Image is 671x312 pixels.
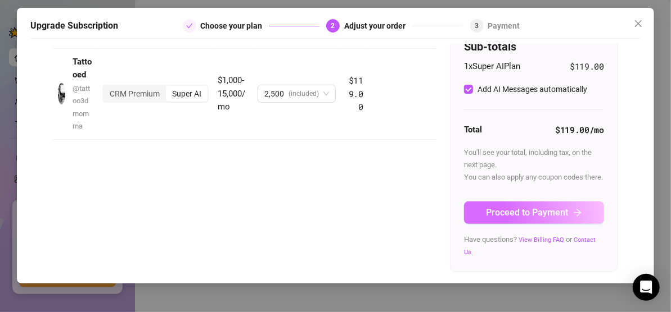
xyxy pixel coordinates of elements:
span: check [186,22,193,29]
span: (included) [289,85,319,102]
span: Proceed to Payment [487,207,569,218]
span: @ tattoo3dmomma [73,84,90,130]
h5: Upgrade Subscription [30,19,118,33]
span: $119.00 [570,60,604,74]
span: 2 [331,22,335,30]
div: segmented control [102,85,209,103]
div: Adjust your order [344,19,412,33]
button: Proceed to Paymentarrow-right [464,201,604,224]
strong: Tattooed [73,57,92,80]
div: Payment [488,19,520,33]
span: arrow-right [573,208,582,217]
strong: Total [464,125,482,135]
span: 3 [475,22,479,30]
div: Add AI Messages automatically [478,83,587,95]
span: $1,000-15,000/mo [218,75,245,112]
strong: $119.00 /mo [555,124,604,135]
div: Super AI [166,86,208,102]
div: CRM Premium [103,86,166,102]
span: 2,500 [264,85,284,102]
div: Open Intercom Messenger [633,274,660,301]
span: You'll see your total, including tax, on the next page. You can also apply any coupon codes there. [464,148,603,182]
button: Close [629,15,647,33]
h4: Sub-totals [464,39,604,54]
span: Close [629,19,647,28]
img: avatar.jpg [58,83,65,104]
span: close [634,19,643,28]
span: Have questions? or [464,235,596,256]
span: $119.00 [349,75,363,112]
div: Choose your plan [201,19,269,33]
a: View Billing FAQ [519,236,564,244]
span: 1 x Super AI Plan [464,60,520,74]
